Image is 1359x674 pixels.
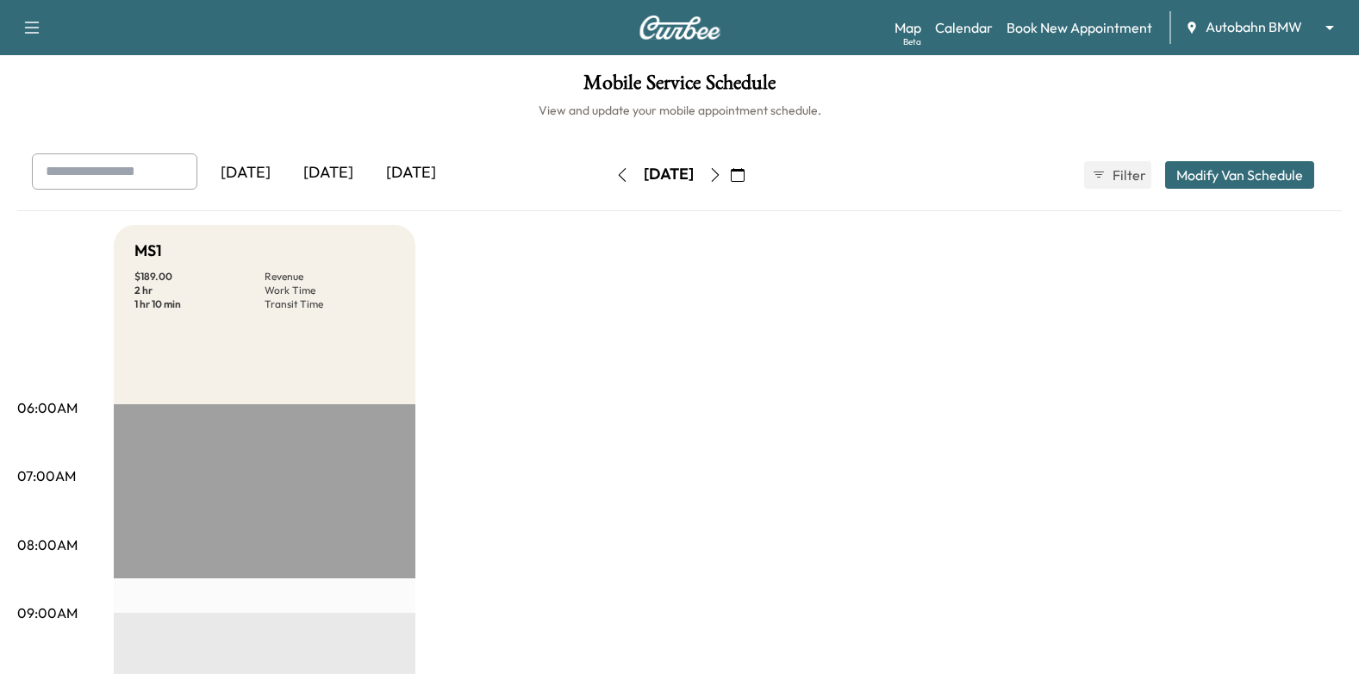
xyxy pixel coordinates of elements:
[17,397,78,418] p: 06:00AM
[1206,17,1302,37] span: Autobahn BMW
[935,17,993,38] a: Calendar
[903,35,921,48] div: Beta
[17,72,1342,102] h1: Mobile Service Schedule
[639,16,721,40] img: Curbee Logo
[204,153,287,193] div: [DATE]
[265,284,395,297] p: Work Time
[265,297,395,311] p: Transit Time
[370,153,452,193] div: [DATE]
[17,534,78,555] p: 08:00AM
[17,602,78,623] p: 09:00AM
[134,270,265,284] p: $ 189.00
[1084,161,1151,189] button: Filter
[134,284,265,297] p: 2 hr
[17,465,76,486] p: 07:00AM
[1165,161,1314,189] button: Modify Van Schedule
[134,297,265,311] p: 1 hr 10 min
[265,270,395,284] p: Revenue
[644,164,694,185] div: [DATE]
[1113,165,1144,185] span: Filter
[134,239,162,263] h5: MS1
[895,17,921,38] a: MapBeta
[17,102,1342,119] h6: View and update your mobile appointment schedule.
[287,153,370,193] div: [DATE]
[1007,17,1152,38] a: Book New Appointment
